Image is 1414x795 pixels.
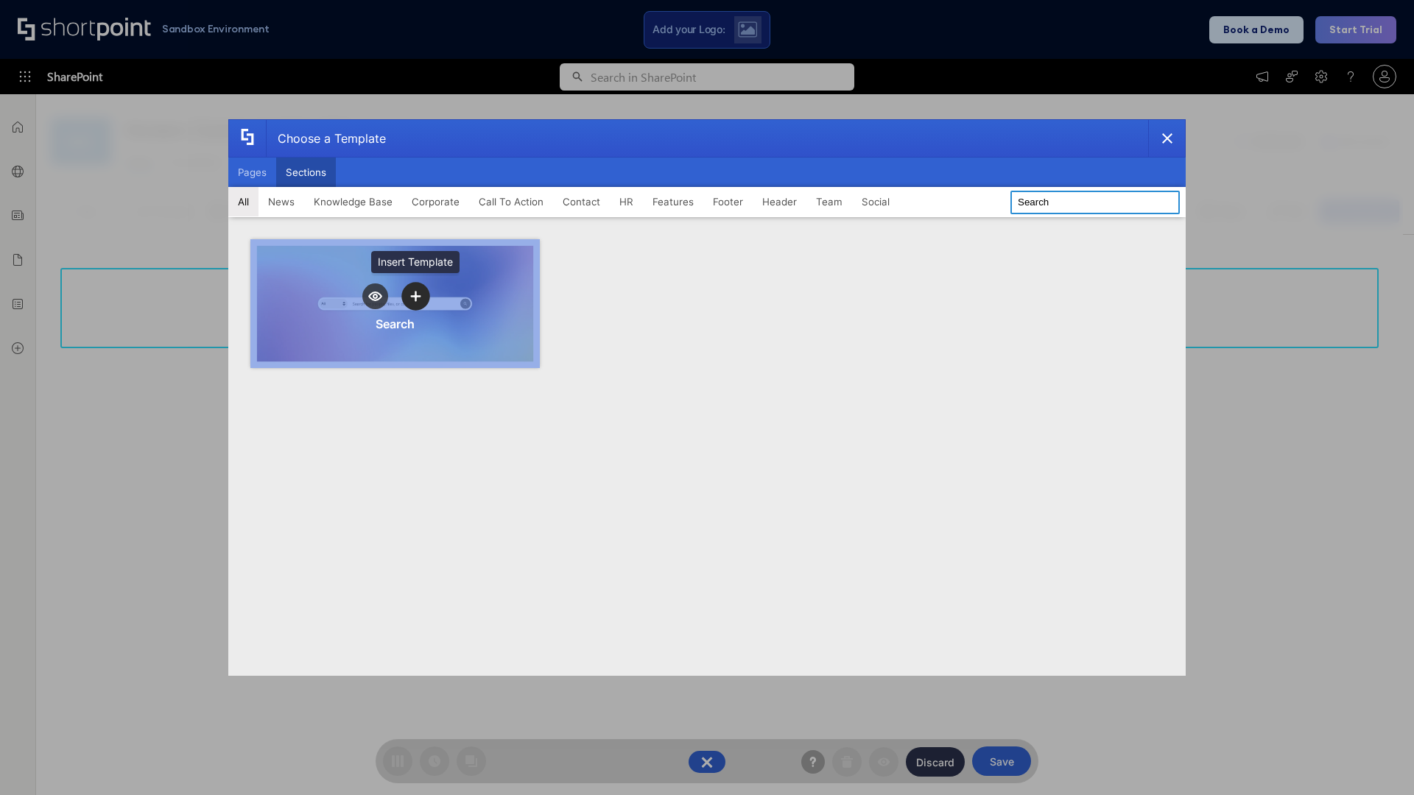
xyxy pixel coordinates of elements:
button: HR [610,187,643,216]
button: Call To Action [469,187,553,216]
button: Corporate [402,187,469,216]
button: Header [753,187,806,216]
button: Features [643,187,703,216]
div: Choose a Template [266,120,386,157]
button: Knowledge Base [304,187,402,216]
iframe: Chat Widget [1340,724,1414,795]
button: Contact [553,187,610,216]
button: Social [852,187,899,216]
button: Sections [276,158,336,187]
div: template selector [228,119,1186,676]
input: Search [1010,191,1180,214]
div: Search [376,317,415,331]
button: Footer [703,187,753,216]
button: Team [806,187,852,216]
button: All [228,187,258,216]
button: News [258,187,304,216]
button: Pages [228,158,276,187]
